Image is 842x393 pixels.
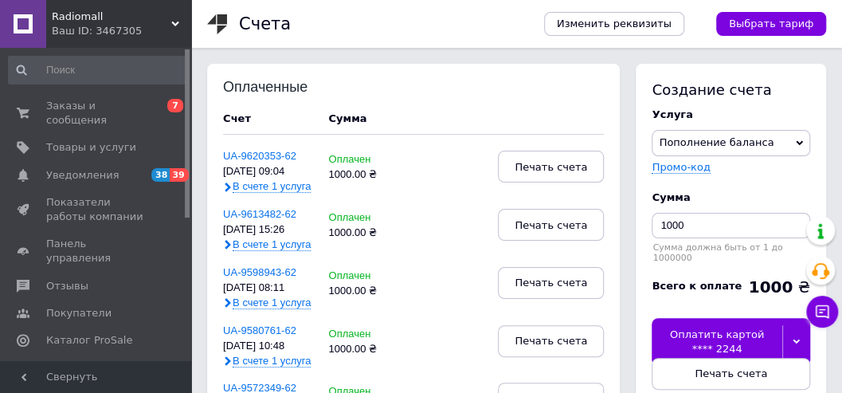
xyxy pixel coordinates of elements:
[223,208,296,220] a: UA-9613482-62
[328,227,390,239] div: 1000.00 ₴
[223,80,327,96] div: Оплаченные
[151,168,170,182] span: 38
[729,17,813,31] span: Выбрать тариф
[46,279,88,293] span: Отзывы
[233,297,311,309] span: В счете 1 услуга
[8,56,188,84] input: Поиск
[806,296,838,328] button: Чат с покупателем
[223,150,296,162] a: UA-9620353-62
[46,195,147,224] span: Показатели работы компании
[544,12,684,36] a: Изменить реквизиты
[223,166,312,178] div: [DATE] 09:04
[652,279,742,293] div: Всего к оплате
[652,108,810,122] div: Услуга
[695,367,767,379] span: Печать счета
[46,237,147,265] span: Панель управления
[328,169,390,181] div: 1000.00 ₴
[328,328,390,340] div: Оплачен
[515,277,587,289] span: Печать счета
[652,358,810,390] button: Печать счета
[46,333,132,348] span: Каталог ProSale
[557,17,672,31] span: Изменить реквизиты
[652,161,710,173] label: Промо-код
[223,282,312,294] div: [DATE] 08:11
[52,24,191,38] div: Ваш ID: 3467305
[223,340,312,352] div: [DATE] 10:48
[239,14,291,33] h1: Счета
[652,242,810,263] div: Сумма должна быть от 1 до 1000000
[328,112,366,126] div: Сумма
[233,355,311,367] span: В счете 1 услуга
[652,318,781,366] div: Оплатить картой **** 2244
[515,161,587,173] span: Печать счета
[328,212,390,224] div: Оплачен
[515,335,587,347] span: Печать счета
[46,99,147,128] span: Заказы и сообщения
[498,325,604,357] button: Печать счета
[328,344,390,356] div: 1000.00 ₴
[328,285,390,297] div: 1000.00 ₴
[498,151,604,183] button: Печать счета
[52,10,171,24] span: Radiomall
[515,219,587,231] span: Печать счета
[233,180,311,193] span: В счете 1 услуга
[652,213,810,238] input: Введите сумму
[170,168,188,182] span: 39
[328,154,390,166] div: Оплачен
[716,12,826,36] a: Выбрать тариф
[223,266,296,278] a: UA-9598943-62
[748,279,810,295] div: ₴
[498,267,604,299] button: Печать счета
[652,80,810,100] div: Создание счета
[223,224,312,236] div: [DATE] 15:26
[659,136,773,148] span: Пополнение баланса
[328,270,390,282] div: Оплачен
[223,112,312,126] div: Счет
[498,209,604,241] button: Печать счета
[46,168,119,183] span: Уведомления
[652,191,810,205] div: Сумма
[223,324,296,336] a: UA-9580761-62
[748,277,793,297] b: 1000
[167,99,183,112] span: 7
[46,140,136,155] span: Товары и услуги
[233,238,311,251] span: В счете 1 услуга
[46,306,112,320] span: Покупатели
